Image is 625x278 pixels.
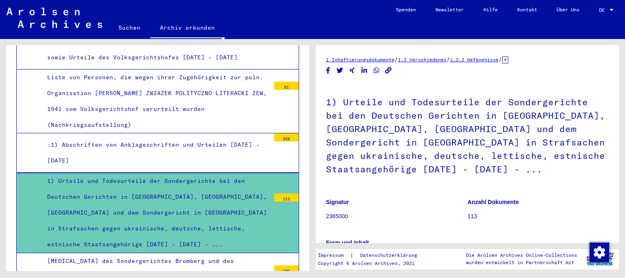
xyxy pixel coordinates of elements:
[450,56,498,63] a: 1.2.2 Gefängnisse
[326,83,609,186] h1: 1) Urteile und Todesurteile der Sondergerichte bei den Deutschen Gerichten in [GEOGRAPHIC_DATA], ...
[150,18,225,39] a: Archiv erkunden
[41,34,270,65] div: Anklageschriften und Stellungnahmen zu Begnadigungsanträgen sowie Urteile des Volksgerichtshofes ...
[318,260,427,267] p: Copyright © Arolsen Archives, 2021
[274,133,299,141] div: 266
[326,199,349,205] b: Signatur
[589,242,609,262] div: Zustimmung ändern
[585,249,615,269] img: yv_logo.png
[446,56,450,63] span: /
[599,7,608,13] span: DE
[468,199,519,205] b: Anzahl Dokumente
[590,243,609,262] img: Zustimmung ändern
[384,65,393,76] button: Copy link
[360,65,369,76] button: Share on LinkedIn
[318,251,427,260] div: |
[348,65,356,76] button: Share on Xing
[274,82,299,90] div: 81
[41,69,270,133] div: Liste von Personen, die wegen ihrer Zugehörigkeit zur poln. Organisation [PERSON_NAME] ZWIAZEK PO...
[354,251,427,260] a: Datenschutzerklärung
[274,193,299,202] div: 113
[394,56,398,63] span: /
[336,65,344,76] button: Share on Twitter
[324,65,332,76] button: Share on Facebook
[318,251,350,260] a: Impressum
[7,8,102,28] img: Arolsen_neg.svg
[274,265,299,274] div: 191
[109,18,150,37] a: Suchen
[326,239,369,246] b: Form und Inhalt
[326,56,394,63] a: 1 Inhaftierungsdokumente
[398,56,446,63] a: 1.2 Verschiedenes
[498,56,502,63] span: /
[372,65,381,76] button: Share on WhatsApp
[41,137,270,169] div: :1) Abschriften von Anklageschriften und Urteilen [DATE] - [DATE]
[326,212,467,221] p: 2365000
[41,173,270,253] div: 1) Urteile und Todesurteile der Sondergerichte bei den Deutschen Gerichten in [GEOGRAPHIC_DATA], ...
[468,212,609,221] p: 113
[466,252,577,259] p: Die Arolsen Archives Online-Collections
[466,259,577,266] p: wurden entwickelt in Partnerschaft mit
